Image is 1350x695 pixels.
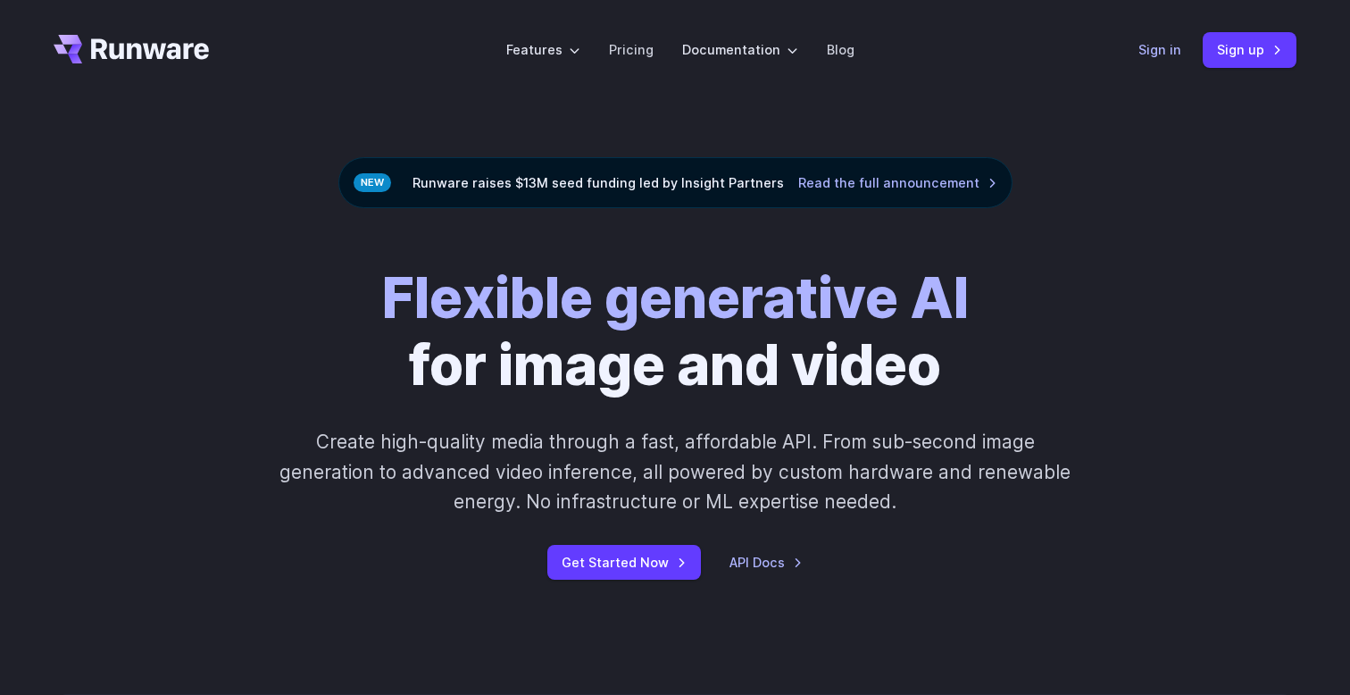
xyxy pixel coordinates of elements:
[54,35,209,63] a: Go to /
[609,39,654,60] a: Pricing
[682,39,798,60] label: Documentation
[1138,39,1181,60] a: Sign in
[278,427,1073,516] p: Create high-quality media through a fast, affordable API. From sub-second image generation to adv...
[506,39,580,60] label: Features
[382,264,969,331] strong: Flexible generative AI
[547,545,701,580] a: Get Started Now
[729,552,803,573] a: API Docs
[827,39,854,60] a: Blog
[382,265,969,398] h1: for image and video
[798,172,997,193] a: Read the full announcement
[1203,32,1296,67] a: Sign up
[338,157,1012,208] div: Runware raises $13M seed funding led by Insight Partners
